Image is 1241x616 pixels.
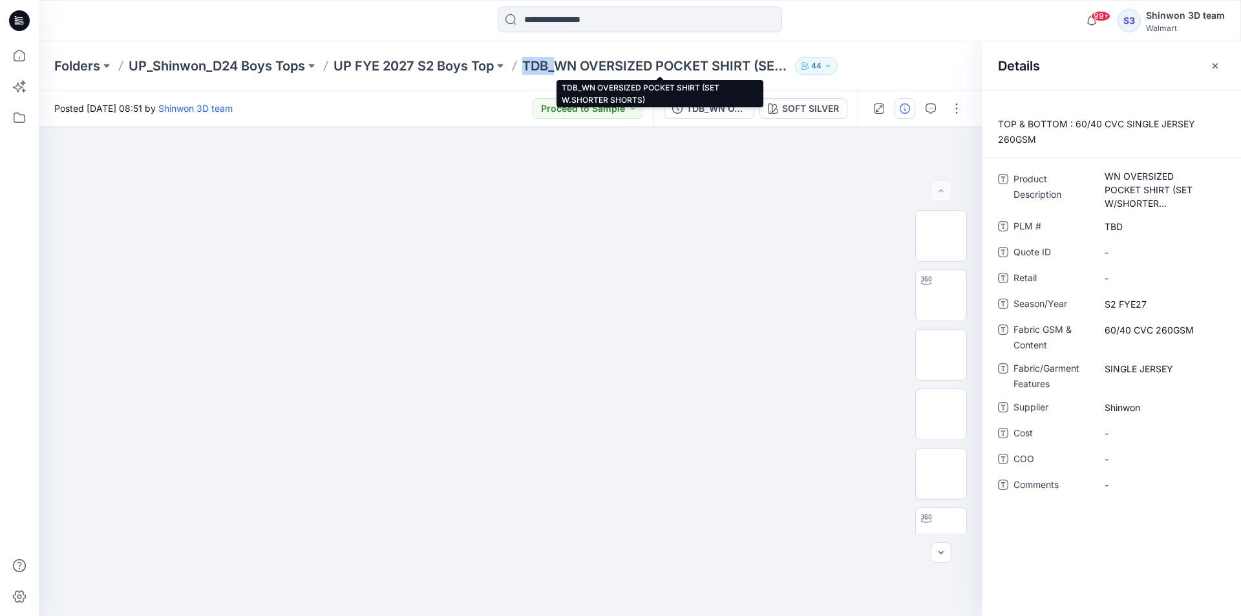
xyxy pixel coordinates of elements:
div: SOFT SILVER [782,101,839,116]
span: - [1105,478,1217,492]
span: - [1105,427,1217,440]
div: Walmart [1146,23,1225,33]
span: S2 FYE27 [1105,297,1217,311]
span: Fabric/Garment Features [1013,361,1091,392]
span: 60/40 CVC 260GSM [1105,323,1217,337]
p: 44 [811,59,822,73]
span: Season/Year [1013,296,1091,314]
span: Product Description [1013,171,1091,211]
span: - [1105,246,1217,259]
a: Shinwon 3D team [158,103,233,114]
div: TDB_WN OVERSIZED POCKET SHIRT (SET W.SHORTER SHORTS) [686,101,746,116]
button: SOFT SILVER [759,98,847,119]
a: UP FYE 2027 S2 Boys Top [334,57,494,75]
span: 99+ [1091,11,1110,21]
a: UP_Shinwon_D24 Boys Tops [129,57,305,75]
button: 44 [795,57,838,75]
span: Shinwon [1105,401,1217,414]
button: TDB_WN OVERSIZED POCKET SHIRT (SET W.SHORTER SHORTS) [664,98,754,119]
span: - [1105,271,1217,285]
span: Supplier [1013,399,1091,418]
span: WN OVERSIZED POCKET SHIRT (SET W/SHORTER SHORTS) [1105,169,1217,210]
p: TDB_WN OVERSIZED POCKET SHIRT (SET W.SHORTER SHORTS) [522,57,790,75]
span: SINGLE JERSEY [1105,362,1217,376]
div: Shinwon 3D team [1146,8,1225,23]
button: Details [895,98,915,119]
p: TOP & BOTTOM : 60/40 CVC SINGLE JERSEY 260GSM [982,116,1241,147]
span: PLM # [1013,218,1091,237]
span: Comments [1013,477,1091,495]
div: S3 [1118,9,1141,32]
span: Posted [DATE] 08:51 by [54,101,233,115]
span: - [1105,452,1217,466]
span: COO [1013,451,1091,469]
a: Folders [54,57,100,75]
h2: Details [998,58,1040,74]
span: Retail [1013,270,1091,288]
span: Fabric GSM & Content [1013,322,1091,353]
span: Cost [1013,425,1091,443]
span: TBD [1105,220,1217,233]
span: Quote ID [1013,244,1091,262]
